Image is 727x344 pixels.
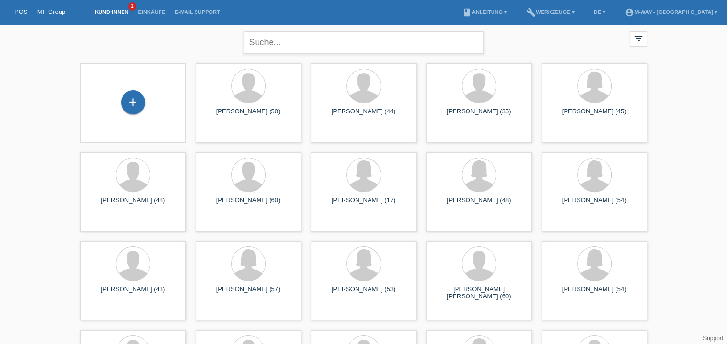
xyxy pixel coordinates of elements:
div: [PERSON_NAME] (57) [203,285,294,301]
span: 1 [128,2,136,11]
div: [PERSON_NAME] (54) [549,197,640,212]
div: [PERSON_NAME] (48) [434,197,524,212]
input: Suche... [244,31,484,54]
div: [PERSON_NAME] (43) [88,285,178,301]
i: build [526,8,536,17]
a: Support [703,335,723,342]
i: account_circle [625,8,634,17]
div: [PERSON_NAME] (35) [434,108,524,123]
div: [PERSON_NAME] (48) [88,197,178,212]
div: [PERSON_NAME] (50) [203,108,294,123]
div: [PERSON_NAME] (45) [549,108,640,123]
i: book [462,8,472,17]
a: E-Mail Support [170,9,225,15]
i: filter_list [633,33,644,44]
a: POS — MF Group [14,8,65,15]
div: [PERSON_NAME] (54) [549,285,640,301]
a: buildWerkzeuge ▾ [521,9,579,15]
div: [PERSON_NAME] (44) [319,108,409,123]
div: Kund*in hinzufügen [122,94,145,111]
a: bookAnleitung ▾ [457,9,512,15]
div: [PERSON_NAME] [PERSON_NAME] (60) [434,285,524,301]
div: [PERSON_NAME] (60) [203,197,294,212]
a: Kund*innen [90,9,133,15]
div: [PERSON_NAME] (17) [319,197,409,212]
a: Einkäufe [133,9,170,15]
a: DE ▾ [589,9,610,15]
a: account_circlem-way - [GEOGRAPHIC_DATA] ▾ [620,9,722,15]
div: [PERSON_NAME] (53) [319,285,409,301]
